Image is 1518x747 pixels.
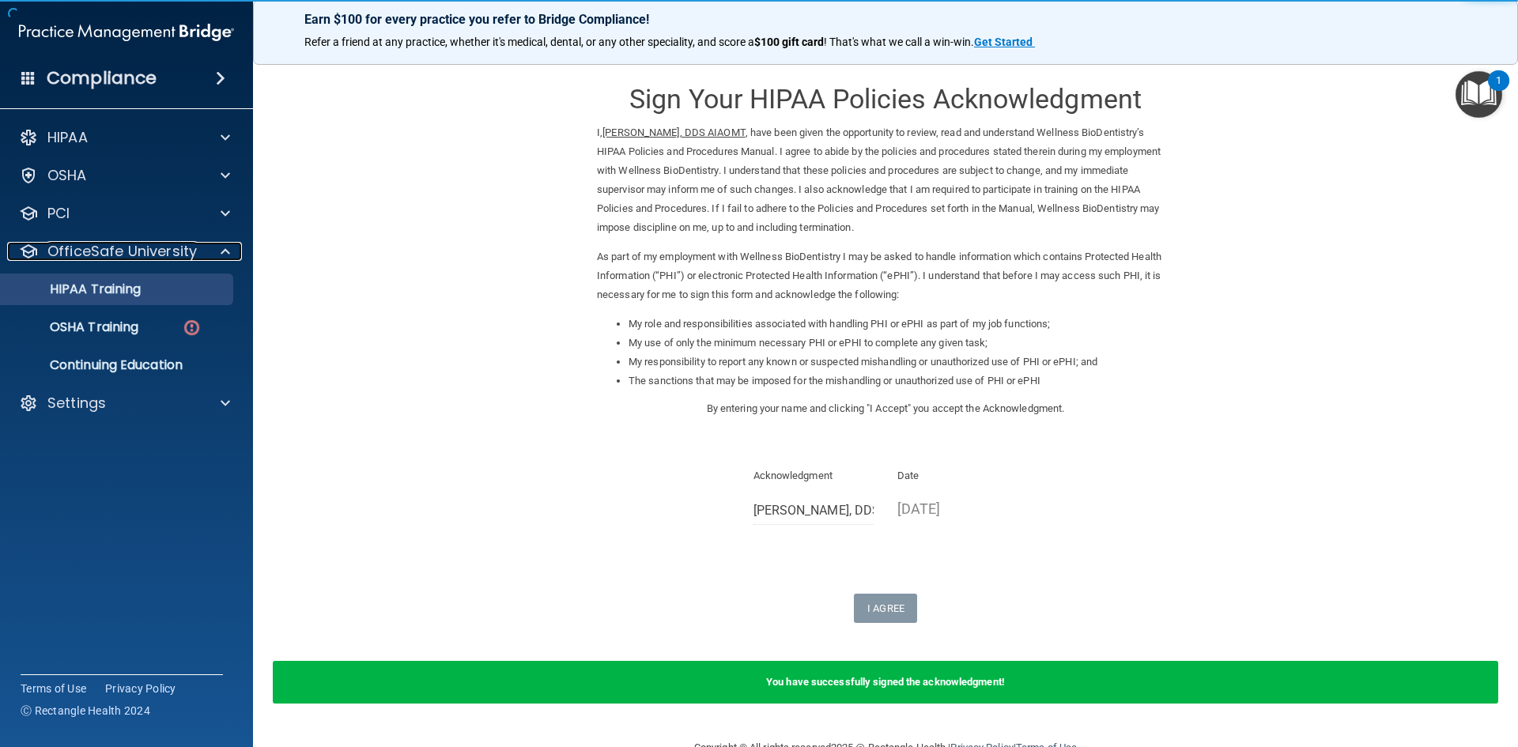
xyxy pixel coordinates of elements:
p: I, , have been given the opportunity to review, read and understand Wellness BioDentistry’s HIPAA... [597,123,1174,237]
a: Get Started [974,36,1035,48]
p: HIPAA Training [10,281,141,297]
p: OfficeSafe University [47,242,197,261]
p: Continuing Education [10,357,226,373]
li: My use of only the minimum necessary PHI or ePHI to complete any given task; [629,334,1174,353]
a: Terms of Use [21,681,86,696]
p: PCI [47,204,70,223]
h3: Sign Your HIPAA Policies Acknowledgment [597,85,1174,114]
li: The sanctions that may be imposed for the mishandling or unauthorized use of PHI or ePHI [629,372,1174,390]
p: Settings [47,394,106,413]
span: Refer a friend at any practice, whether it's medical, dental, or any other speciality, and score a [304,36,754,48]
span: Ⓒ Rectangle Health 2024 [21,703,150,719]
p: OSHA Training [10,319,138,335]
li: My role and responsibilities associated with handling PHI or ePHI as part of my job functions; [629,315,1174,334]
ins: [PERSON_NAME], DDS AIAOMT [602,126,746,138]
li: My responsibility to report any known or suspected mishandling or unauthorized use of PHI or ePHI... [629,353,1174,372]
p: HIPAA [47,128,88,147]
p: Earn $100 for every practice you refer to Bridge Compliance! [304,12,1467,27]
a: PCI [19,204,230,223]
button: Open Resource Center, 1 new notification [1456,71,1502,118]
div: 1 [1496,81,1501,101]
p: OSHA [47,166,87,185]
p: Date [897,466,1018,485]
input: Full Name [753,496,874,525]
img: PMB logo [19,17,234,48]
a: Privacy Policy [105,681,176,696]
strong: $100 gift card [754,36,824,48]
h4: Compliance [47,67,157,89]
p: Acknowledgment [753,466,874,485]
img: danger-circle.6113f641.png [182,318,202,338]
span: ! That's what we call a win-win. [824,36,974,48]
b: You have successfully signed the acknowledgment! [766,676,1005,688]
a: OfficeSafe University [19,242,230,261]
a: OSHA [19,166,230,185]
a: HIPAA [19,128,230,147]
p: As part of my employment with Wellness BioDentistry I may be asked to handle information which co... [597,247,1174,304]
strong: Get Started [974,36,1033,48]
button: I Agree [854,594,917,623]
a: Settings [19,394,230,413]
p: By entering your name and clicking "I Accept" you accept the Acknowledgment. [597,399,1174,418]
p: [DATE] [897,496,1018,522]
